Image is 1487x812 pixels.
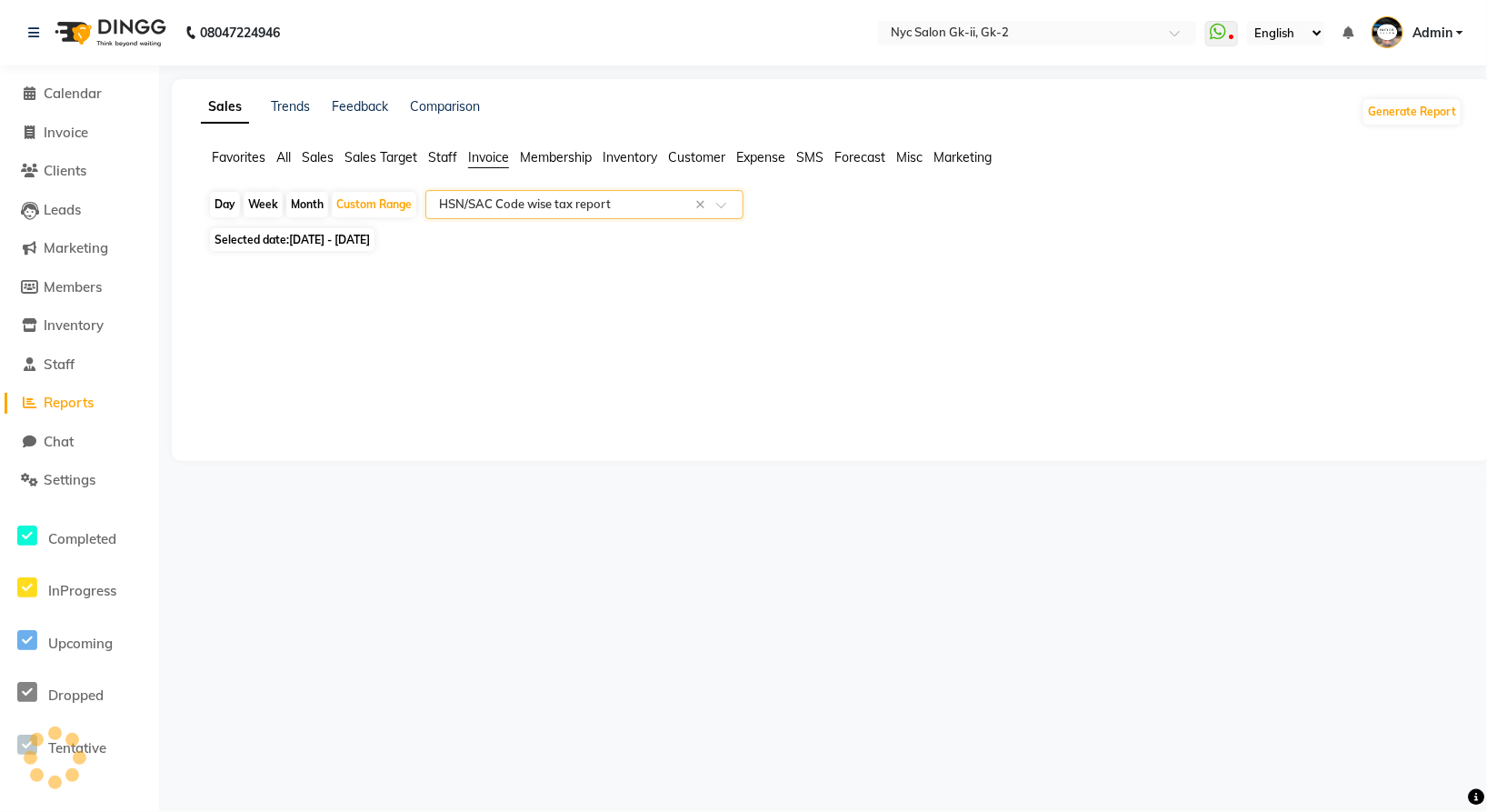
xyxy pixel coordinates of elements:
[44,239,108,256] span: Marketing
[1372,16,1403,48] img: Admin
[44,278,102,296] span: Members
[468,149,509,165] span: Invoice
[5,277,155,298] a: Members
[428,149,457,165] span: Staff
[5,316,155,336] a: Inventory
[796,149,823,165] span: SMS
[44,85,102,102] span: Calendar
[44,471,95,488] span: Settings
[410,98,480,115] a: Comparison
[5,123,155,144] a: Invoice
[44,356,75,373] span: Staff
[210,228,374,251] span: Selected date:
[695,195,711,215] span: Clear all
[286,192,328,217] div: Month
[212,149,265,165] span: Favorites
[48,582,116,599] span: InProgress
[302,149,334,165] span: Sales
[332,192,416,217] div: Custom Range
[276,149,291,165] span: All
[5,393,155,414] a: Reports
[44,162,86,179] span: Clients
[933,149,992,165] span: Marketing
[200,7,280,58] b: 08047224946
[834,149,885,165] span: Forecast
[344,149,417,165] span: Sales Target
[201,91,249,124] a: Sales
[44,316,104,334] span: Inventory
[896,149,923,165] span: Misc
[44,394,94,411] span: Reports
[48,530,116,547] span: Completed
[289,233,370,246] span: [DATE] - [DATE]
[1363,99,1461,125] button: Generate Report
[520,149,592,165] span: Membership
[5,355,155,376] a: Staff
[5,84,155,105] a: Calendar
[668,149,725,165] span: Customer
[244,192,283,217] div: Week
[44,433,74,450] span: Chat
[603,149,657,165] span: Inventory
[210,192,240,217] div: Day
[44,124,88,141] span: Invoice
[736,149,785,165] span: Expense
[48,687,104,704] span: Dropped
[1412,24,1452,43] span: Admin
[5,200,155,221] a: Leads
[332,98,388,115] a: Feedback
[5,432,155,453] a: Chat
[5,161,155,182] a: Clients
[5,238,155,259] a: Marketing
[46,7,171,58] img: logo
[271,98,310,115] a: Trends
[44,201,81,218] span: Leads
[5,470,155,491] a: Settings
[48,635,113,652] span: Upcoming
